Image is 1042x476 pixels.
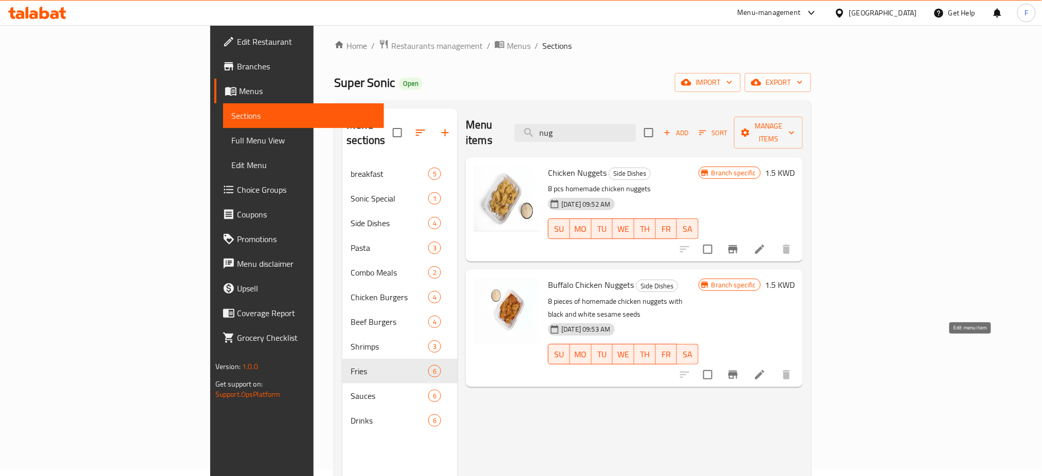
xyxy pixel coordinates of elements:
p: 8 pcs homemade chicken nuggets [548,182,699,195]
button: import [675,73,741,92]
button: Add [660,125,692,141]
span: Side Dishes [636,280,678,292]
div: items [428,217,441,229]
div: [GEOGRAPHIC_DATA] [849,7,917,19]
span: Promotions [237,233,376,245]
a: Menu disclaimer [214,251,385,276]
div: Combo Meals2 [342,260,458,285]
span: Coupons [237,208,376,221]
span: Restaurants management [391,40,483,52]
a: Edit Restaurant [214,29,385,54]
span: 4 [429,317,441,327]
span: Beef Burgers [351,316,428,328]
span: breakfast [351,168,428,180]
button: FR [656,344,678,364]
span: Sections [542,40,572,52]
div: items [428,192,441,205]
span: Chicken Nuggets [548,165,607,180]
span: MO [574,222,588,236]
div: Drinks [351,414,428,427]
button: MO [570,344,592,364]
span: Branches [237,60,376,72]
span: Upsell [237,282,376,295]
span: [DATE] 09:53 AM [557,324,614,334]
button: WE [613,344,634,364]
li: / [535,40,538,52]
button: Branch-specific-item [721,237,745,262]
span: Select all sections [387,122,408,143]
span: Sonic Special [351,192,428,205]
div: items [428,390,441,402]
span: Sort [699,127,727,139]
div: items [428,168,441,180]
button: TU [592,344,613,364]
span: SU [553,347,566,362]
div: breakfast5 [342,161,458,186]
span: Menus [507,40,531,52]
div: Fries6 [342,359,458,383]
span: FR [660,347,673,362]
a: Full Menu View [223,128,385,153]
span: Edit Menu [231,159,376,171]
span: 5 [429,169,441,179]
span: 6 [429,367,441,376]
div: items [428,266,441,279]
span: Grocery Checklist [237,332,376,344]
span: Edit Restaurant [237,35,376,48]
div: Fries [351,365,428,377]
span: Get support on: [215,377,263,391]
a: Menus [495,39,531,52]
span: 4 [429,292,441,302]
span: Select to update [697,364,719,386]
span: WE [617,222,630,236]
span: Sections [231,109,376,122]
button: Sort [697,125,730,141]
span: WE [617,347,630,362]
a: Coupons [214,202,385,227]
a: Edit menu item [754,243,766,255]
span: Buffalo Chicken Nuggets [548,277,634,292]
nav: breadcrumb [334,39,811,52]
div: Drinks6 [342,408,458,433]
span: MO [574,347,588,362]
span: Side Dishes [609,168,650,179]
img: Chicken Nuggets [474,166,540,231]
button: export [745,73,811,92]
span: TU [596,222,609,236]
button: TU [592,218,613,239]
a: Coverage Report [214,301,385,325]
h6: 1.5 KWD [765,166,795,180]
span: Add item [660,125,692,141]
span: Choice Groups [237,184,376,196]
a: Sections [223,103,385,128]
a: Grocery Checklist [214,325,385,350]
div: Pasta3 [342,235,458,260]
span: export [753,76,803,89]
div: Shrimps3 [342,334,458,359]
span: Shrimps [351,340,428,353]
span: Sauces [351,390,428,402]
span: Menus [239,85,376,97]
a: Restaurants management [379,39,483,52]
span: F [1025,7,1028,19]
span: Sort items [692,125,734,141]
span: SA [681,347,694,362]
h2: Menu items [466,117,502,148]
p: 8 pieces of homemade chicken nuggets with black and white sesame seeds [548,295,699,321]
button: TH [634,344,656,364]
span: Chicken Burgers [351,291,428,303]
span: SA [681,222,694,236]
span: FR [660,222,673,236]
h6: 1.5 KWD [765,278,795,292]
span: SU [553,222,566,236]
a: Branches [214,54,385,79]
span: Branch specific [707,280,760,290]
span: 6 [429,416,441,426]
span: Coverage Report [237,307,376,319]
button: MO [570,218,592,239]
div: Open [399,78,423,90]
span: Open [399,79,423,88]
button: Manage items [734,117,803,149]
